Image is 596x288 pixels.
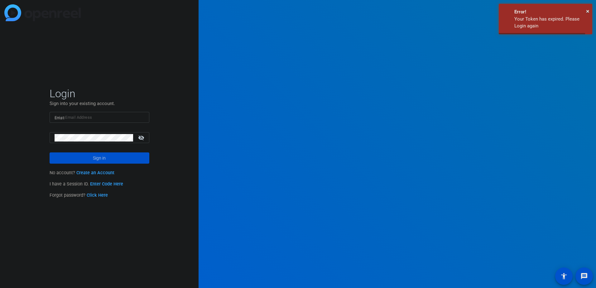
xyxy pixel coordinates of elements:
[55,136,72,141] mat-label: Password
[50,152,149,164] button: Sign in
[55,116,65,120] mat-label: Email
[560,272,568,280] mat-icon: accessibility
[50,87,149,100] span: Login
[50,100,149,107] p: Sign into your existing account.
[55,114,144,121] input: Enter Email Address
[514,8,588,16] div: Error!
[50,193,108,198] span: Forgot password?
[87,193,108,198] a: Click Here
[514,16,588,30] div: Your Token has expired. Please Login again
[93,150,106,166] span: Sign in
[76,170,114,175] a: Create an Account
[586,7,589,15] span: ×
[50,181,123,187] span: I have a Session ID.
[580,272,588,280] mat-icon: message
[586,7,589,16] button: Close
[4,4,81,21] img: blue-gradient.svg
[90,181,123,187] a: Enter Code Here
[134,133,149,142] mat-icon: visibility_off
[50,170,115,175] span: No account?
